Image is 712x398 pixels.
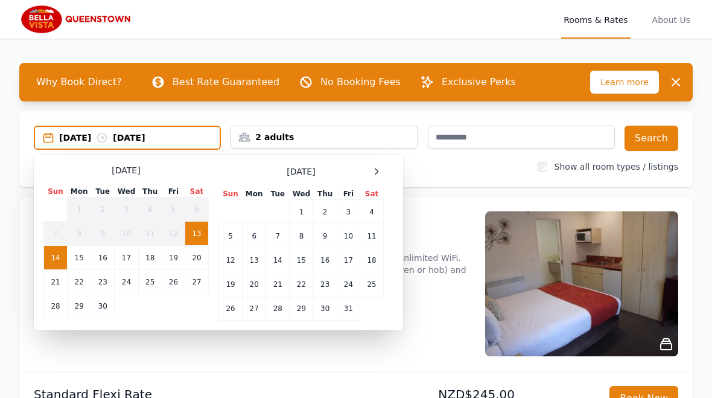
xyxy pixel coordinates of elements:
[266,297,290,321] td: 28
[44,222,68,246] td: 7
[115,246,138,270] td: 17
[590,71,659,94] span: Learn more
[138,197,162,222] td: 4
[91,270,115,294] td: 23
[290,224,313,248] td: 8
[290,272,313,297] td: 22
[138,222,162,246] td: 11
[219,248,243,272] td: 12
[44,246,68,270] td: 14
[112,164,140,176] span: [DATE]
[91,186,115,197] th: Tue
[185,186,209,197] th: Sat
[290,188,313,200] th: Wed
[266,272,290,297] td: 21
[337,200,360,224] td: 3
[360,248,384,272] td: 18
[138,186,162,197] th: Thu
[44,294,68,318] td: 28
[290,248,313,272] td: 15
[266,248,290,272] td: 14
[68,197,91,222] td: 1
[68,222,91,246] td: 8
[337,248,360,272] td: 17
[313,188,337,200] th: Thu
[266,188,290,200] th: Tue
[219,188,243,200] th: Sun
[162,186,185,197] th: Fri
[115,197,138,222] td: 3
[173,75,279,89] p: Best Rate Guaranteed
[162,197,185,222] td: 5
[185,197,209,222] td: 6
[360,200,384,224] td: 4
[138,246,162,270] td: 18
[162,246,185,270] td: 19
[290,200,313,224] td: 1
[313,297,337,321] td: 30
[313,224,337,248] td: 9
[243,297,266,321] td: 27
[219,272,243,297] td: 19
[243,248,266,272] td: 13
[555,162,678,172] label: Show all room types / listings
[320,75,401,89] p: No Booking Fees
[59,132,220,144] div: [DATE] [DATE]
[138,270,162,294] td: 25
[91,197,115,222] td: 2
[219,297,243,321] td: 26
[290,297,313,321] td: 29
[243,272,266,297] td: 20
[266,224,290,248] td: 7
[91,222,115,246] td: 9
[313,248,337,272] td: 16
[313,200,337,224] td: 2
[19,5,135,34] img: Bella Vista Queenstown
[337,188,360,200] th: Fri
[442,75,516,89] p: Exclusive Perks
[337,272,360,297] td: 24
[337,297,360,321] td: 31
[313,272,337,297] td: 23
[360,272,384,297] td: 25
[185,222,209,246] td: 13
[44,186,68,197] th: Sun
[115,222,138,246] td: 10
[185,246,209,270] td: 20
[68,186,91,197] th: Mon
[27,70,132,94] span: Why Book Direct?
[91,246,115,270] td: 16
[91,294,115,318] td: 30
[360,224,384,248] td: 11
[44,270,68,294] td: 21
[243,188,266,200] th: Mon
[243,224,266,248] td: 6
[162,222,185,246] td: 12
[287,165,315,178] span: [DATE]
[625,126,678,151] button: Search
[68,294,91,318] td: 29
[115,186,138,197] th: Wed
[219,224,243,248] td: 5
[115,270,138,294] td: 24
[337,224,360,248] td: 10
[68,246,91,270] td: 15
[68,270,91,294] td: 22
[162,270,185,294] td: 26
[360,188,384,200] th: Sat
[231,131,417,143] div: 2 adults
[185,270,209,294] td: 27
